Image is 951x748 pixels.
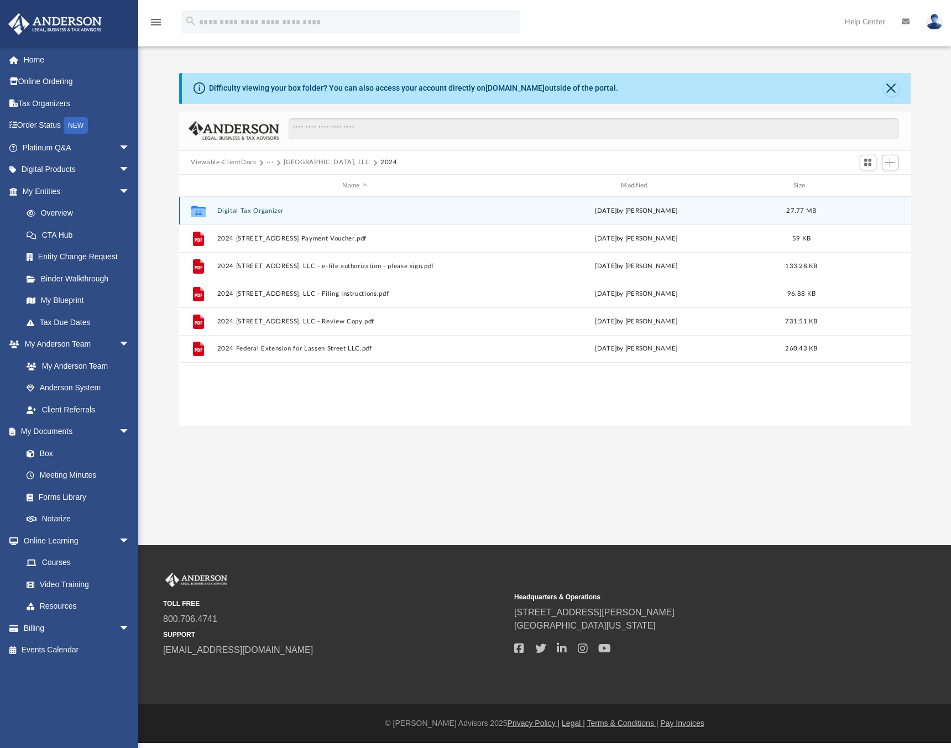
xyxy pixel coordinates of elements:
div: © [PERSON_NAME] Advisors 2025 [138,718,951,729]
div: grid [179,197,911,426]
span: 96.88 KB [787,291,815,297]
a: Terms & Conditions | [587,719,659,728]
button: 2024 [STREET_ADDRESS], LLC - Filing Instructions.pdf [217,290,493,297]
a: My Entitiesarrow_drop_down [8,180,147,202]
a: Box [15,442,135,464]
div: Modified [498,181,774,191]
a: Home [8,49,147,71]
button: Viewable-ClientDocs [191,158,256,168]
img: Anderson Advisors Platinum Portal [5,13,105,35]
button: 2024 [STREET_ADDRESS], LLC - e-file authorization - please sign.pdf [217,263,493,270]
button: 2024 [STREET_ADDRESS] Payment Voucher.pdf [217,235,493,242]
a: Client Referrals [15,399,141,421]
div: Size [779,181,823,191]
small: Headquarters & Operations [514,592,858,602]
i: search [185,15,197,27]
a: Video Training [15,573,135,595]
button: Switch to Grid View [860,155,876,170]
span: 133.28 KB [785,263,817,269]
a: Overview [15,202,147,224]
a: Events Calendar [8,639,147,661]
span: arrow_drop_down [119,137,141,159]
small: SUPPORT [163,630,506,640]
a: 800.706.4741 [163,614,217,624]
span: arrow_drop_down [119,530,141,552]
a: Legal | [562,719,585,728]
a: Courses [15,552,141,574]
a: Digital Productsarrow_drop_down [8,159,147,181]
button: [GEOGRAPHIC_DATA], LLC [284,158,370,168]
button: ··· [267,158,274,168]
span: 59 KB [792,236,810,242]
i: menu [149,15,163,29]
button: 2024 Federal Extension for Lassen Street LLC.pdf [217,346,493,353]
div: id [828,181,906,191]
div: Name [216,181,493,191]
a: menu [149,21,163,29]
a: My Anderson Team [15,355,135,377]
div: Difficulty viewing your box folder? You can also access your account directly on outside of the p... [209,82,618,94]
span: arrow_drop_down [119,333,141,356]
span: 260.43 KB [785,346,817,352]
div: [DATE] by [PERSON_NAME] [498,234,775,244]
a: Online Ordering [8,71,147,93]
div: id [184,181,211,191]
a: Forms Library [15,486,135,508]
a: [EMAIL_ADDRESS][DOMAIN_NAME] [163,645,313,655]
a: Platinum Q&Aarrow_drop_down [8,137,147,159]
a: Resources [15,595,141,618]
div: [DATE] by [PERSON_NAME] [498,206,775,216]
a: Anderson System [15,377,141,399]
span: arrow_drop_down [119,617,141,640]
div: [DATE] by [PERSON_NAME] [498,289,775,299]
button: Close [884,81,899,96]
a: [STREET_ADDRESS][PERSON_NAME] [514,608,675,617]
a: Notarize [15,508,141,530]
button: Digital Tax Organizer [217,207,493,215]
img: User Pic [926,14,943,30]
small: TOLL FREE [163,599,506,609]
a: Billingarrow_drop_down [8,617,147,639]
a: Tax Due Dates [15,311,147,333]
a: [DOMAIN_NAME] [485,83,545,92]
img: Anderson Advisors Platinum Portal [163,573,229,587]
span: 731.51 KB [785,318,817,325]
a: My Blueprint [15,290,141,312]
a: [GEOGRAPHIC_DATA][US_STATE] [514,621,656,630]
button: 2024 [STREET_ADDRESS], LLC - Review Copy.pdf [217,318,493,325]
a: Entity Change Request [15,246,147,268]
a: Order StatusNEW [8,114,147,137]
a: Binder Walkthrough [15,268,147,290]
div: [DATE] by [PERSON_NAME] [498,261,775,271]
a: Tax Organizers [8,92,147,114]
div: [DATE] by [PERSON_NAME] [498,344,775,354]
a: Privacy Policy | [508,719,560,728]
span: arrow_drop_down [119,421,141,443]
div: NEW [64,117,88,134]
span: arrow_drop_down [119,180,141,203]
span: 27.77 MB [786,208,816,214]
span: arrow_drop_down [119,159,141,181]
a: My Documentsarrow_drop_down [8,421,141,443]
button: Add [882,155,898,170]
a: My Anderson Teamarrow_drop_down [8,333,141,355]
a: Pay Invoices [660,719,704,728]
a: Online Learningarrow_drop_down [8,530,141,552]
a: CTA Hub [15,224,147,246]
button: 2024 [380,158,398,168]
input: Search files and folders [289,118,898,139]
a: Meeting Minutes [15,464,141,487]
div: [DATE] by [PERSON_NAME] [498,317,775,327]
